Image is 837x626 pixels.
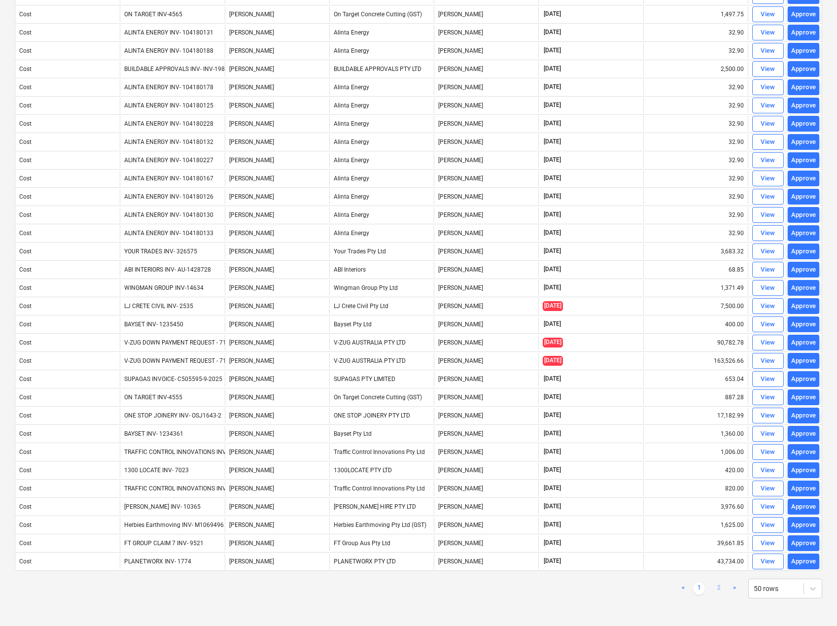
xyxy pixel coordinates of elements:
[761,264,775,276] div: View
[791,64,816,75] div: Approve
[643,353,748,369] div: 163,526.66
[788,79,819,95] button: Approve
[791,118,816,130] div: Approve
[329,280,434,296] div: Wingman Group Pty Ltd
[761,228,775,239] div: View
[329,481,434,496] div: Traffic Control Innovations Pty Ltd
[788,481,819,496] button: Approve
[124,139,213,145] div: ALINTA ENERGY INV- 104180132
[643,298,748,314] div: 7,500.00
[19,11,32,18] div: Cost
[329,371,434,387] div: SUPAGAS PTY LIMITED
[19,248,32,255] div: Cost
[19,29,32,36] div: Cost
[643,207,748,223] div: 32.90
[791,355,816,367] div: Approve
[434,389,538,405] div: [PERSON_NAME]
[788,298,819,314] button: Approve
[761,465,775,476] div: View
[643,189,748,205] div: 32.90
[229,284,274,291] span: Della Rosa
[761,556,775,567] div: View
[643,444,748,460] div: 1,006.00
[434,207,538,223] div: [PERSON_NAME]
[543,247,562,255] span: [DATE]
[791,9,816,20] div: Approve
[761,100,775,111] div: View
[752,554,784,569] button: View
[329,61,434,77] div: BUILDABLE APPROVALS PTY LTD
[788,579,837,626] iframe: Chat Widget
[124,321,183,328] div: BAYSET INV- 1235450
[788,316,819,332] button: Approve
[434,79,538,95] div: [PERSON_NAME]
[124,193,213,200] div: ALINTA ENERGY INV- 104180126
[791,82,816,93] div: Approve
[788,371,819,387] button: Approve
[434,262,538,278] div: [PERSON_NAME]
[643,408,748,423] div: 17,182.99
[752,243,784,259] button: View
[329,554,434,569] div: PLANETWORX PTY LTD
[752,389,784,405] button: View
[791,137,816,148] div: Approve
[229,339,274,346] span: Della Rosa
[329,535,434,551] div: FT Group Aus Pty Ltd
[752,481,784,496] button: View
[543,301,563,311] span: [DATE]
[643,481,748,496] div: 820.00
[788,426,819,442] button: Approve
[124,11,182,18] div: ON TARGET INV-4565
[229,248,274,255] span: Della Rosa
[19,284,32,291] div: Cost
[752,298,784,314] button: View
[643,243,748,259] div: 3,683.32
[761,301,775,312] div: View
[643,134,748,150] div: 32.90
[752,499,784,515] button: View
[19,339,32,346] div: Cost
[752,316,784,332] button: View
[229,11,274,18] span: Della Rosa
[643,499,748,515] div: 3,976.60
[788,389,819,405] button: Approve
[434,280,538,296] div: [PERSON_NAME]
[329,6,434,22] div: On Target Concrete Cutting (GST)
[643,43,748,59] div: 32.90
[19,47,32,54] div: Cost
[791,374,816,385] div: Approve
[643,335,748,350] div: 90,782.78
[788,98,819,113] button: Approve
[124,29,213,36] div: ALINTA ENERGY INV- 104180131
[434,371,538,387] div: [PERSON_NAME]
[761,319,775,330] div: View
[791,228,816,239] div: Approve
[752,43,784,59] button: View
[752,517,784,533] button: View
[761,155,775,166] div: View
[434,462,538,478] div: [PERSON_NAME]
[761,9,775,20] div: View
[543,320,562,328] span: [DATE]
[729,583,740,594] a: Next page
[752,371,784,387] button: View
[788,6,819,22] button: Approve
[543,265,562,274] span: [DATE]
[434,444,538,460] div: [PERSON_NAME]
[752,408,784,423] button: View
[19,211,32,218] div: Cost
[788,152,819,168] button: Approve
[791,465,816,476] div: Approve
[329,152,434,168] div: Alinta Energy
[788,280,819,296] button: Approve
[543,192,562,201] span: [DATE]
[329,243,434,259] div: Your Trades Pty Ltd
[434,43,538,59] div: [PERSON_NAME]
[19,157,32,164] div: Cost
[643,61,748,77] div: 2,500.00
[329,225,434,241] div: Alinta Energy
[434,189,538,205] div: [PERSON_NAME]
[752,280,784,296] button: View
[229,230,274,237] span: Della Rosa
[434,171,538,186] div: [PERSON_NAME]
